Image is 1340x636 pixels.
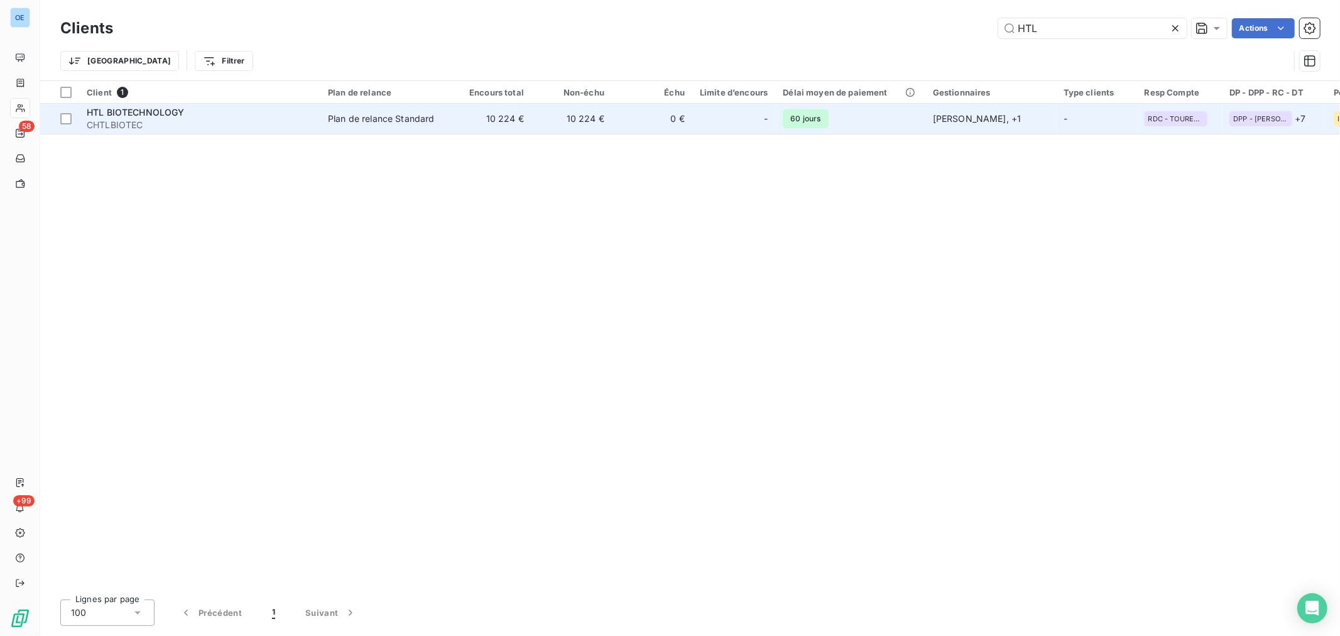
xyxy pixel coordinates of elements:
[783,87,917,97] div: Délai moyen de paiement
[290,600,372,626] button: Suivant
[10,608,30,628] img: Logo LeanPay
[60,51,179,71] button: [GEOGRAPHIC_DATA]
[998,18,1187,38] input: Rechercher
[272,606,275,619] span: 1
[700,87,768,97] div: Limite d’encours
[1148,115,1204,123] span: RDC - TOURELLE Jordan
[10,8,30,28] div: OE
[13,495,35,507] span: +99
[195,51,253,71] button: Filtrer
[783,109,828,128] span: 60 jours
[87,119,313,131] span: CHTLBIOTEC
[459,87,524,97] div: Encours total
[612,104,692,134] td: 0 €
[1064,113,1067,124] span: -
[1297,593,1327,623] div: Open Intercom Messenger
[933,112,1049,125] div: [PERSON_NAME] , + 1
[1145,87,1215,97] div: Resp Compte
[451,104,531,134] td: 10 224 €
[933,87,1049,97] div: Gestionnaires
[19,121,35,132] span: 58
[1295,112,1305,125] span: + 7
[1229,87,1319,97] div: DP - DPP - RC - DT
[87,107,185,118] span: HTL BIOTECHNOLOGY
[87,87,112,97] span: Client
[1233,115,1288,123] span: DPP - [PERSON_NAME] [PERSON_NAME]
[619,87,685,97] div: Échu
[165,600,257,626] button: Précédent
[328,112,435,125] div: Plan de relance Standard
[764,112,768,125] span: -
[60,17,113,40] h3: Clients
[71,606,86,619] span: 100
[328,87,444,97] div: Plan de relance
[257,600,290,626] button: 1
[1064,87,1130,97] div: Type clients
[531,104,612,134] td: 10 224 €
[539,87,604,97] div: Non-échu
[117,87,128,98] span: 1
[1232,18,1295,38] button: Actions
